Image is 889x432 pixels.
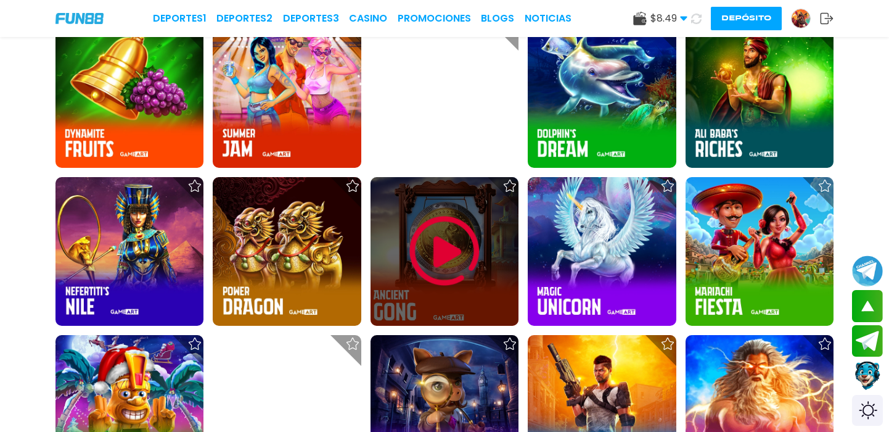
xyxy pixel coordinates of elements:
img: Dynamite Fruits [55,20,203,168]
img: Play Game [408,214,481,288]
button: Contact customer service [852,360,883,392]
button: Join telegram [852,325,883,357]
button: scroll up [852,290,883,322]
a: Deportes1 [153,11,207,26]
a: Deportes3 [283,11,339,26]
img: Magic Unicorn [528,177,676,325]
span: $ 8.49 [650,11,687,26]
a: Promociones [398,11,471,26]
img: Company Logo [55,13,104,23]
a: Avatar [791,9,820,28]
img: Summer Jam [213,20,361,168]
button: Join telegram channel [852,255,883,287]
div: Switch theme [852,395,883,426]
img: Avatar [792,9,810,28]
img: Mariachi Fiesta [686,177,834,325]
a: NOTICIAS [525,11,571,26]
a: Deportes2 [217,11,273,26]
img: Power Dragon [213,177,361,325]
img: Nefertiti's Nile [55,177,203,325]
a: BLOGS [481,11,515,26]
a: CASINO [350,11,388,26]
img: Ali Baba's Riches [686,20,834,168]
img: Dolphin's Dream [528,20,676,168]
button: Depósito [711,7,782,30]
